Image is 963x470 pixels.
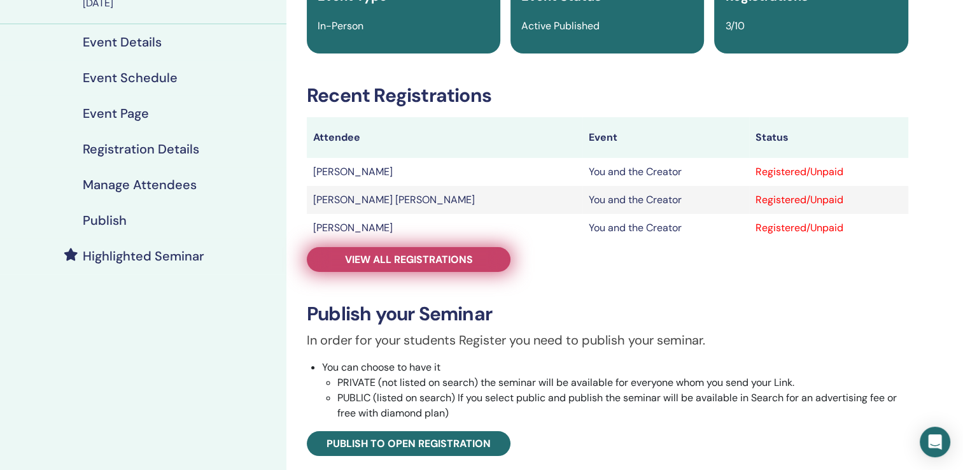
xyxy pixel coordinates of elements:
[756,192,902,208] div: Registered/Unpaid
[582,117,749,158] th: Event
[307,158,582,186] td: [PERSON_NAME]
[725,19,744,32] span: 3/10
[83,177,197,192] h4: Manage Attendees
[322,360,908,421] li: You can choose to have it
[337,375,908,390] li: PRIVATE (not listed on search) the seminar will be available for everyone whom you send your Link.
[307,431,510,456] a: Publish to open registration
[582,214,749,242] td: You and the Creator
[920,427,950,457] div: Open Intercom Messenger
[83,34,162,50] h4: Event Details
[756,220,902,236] div: Registered/Unpaid
[307,84,908,107] h3: Recent Registrations
[307,117,582,158] th: Attendee
[307,247,510,272] a: View all registrations
[345,253,473,266] span: View all registrations
[307,331,908,350] p: In order for your students Register you need to publish your seminar.
[749,117,908,158] th: Status
[307,214,582,242] td: [PERSON_NAME]
[521,19,600,32] span: Active Published
[756,164,902,180] div: Registered/Unpaid
[83,106,149,121] h4: Event Page
[582,186,749,214] td: You and the Creator
[83,70,178,85] h4: Event Schedule
[337,390,908,421] li: PUBLIC (listed on search) If you select public and publish the seminar will be available in Searc...
[83,248,204,264] h4: Highlighted Seminar
[83,213,127,228] h4: Publish
[307,186,582,214] td: [PERSON_NAME] [PERSON_NAME]
[327,437,491,450] span: Publish to open registration
[582,158,749,186] td: You and the Creator
[307,303,908,325] h3: Publish your Seminar
[83,141,199,157] h4: Registration Details
[318,19,363,32] span: In-Person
